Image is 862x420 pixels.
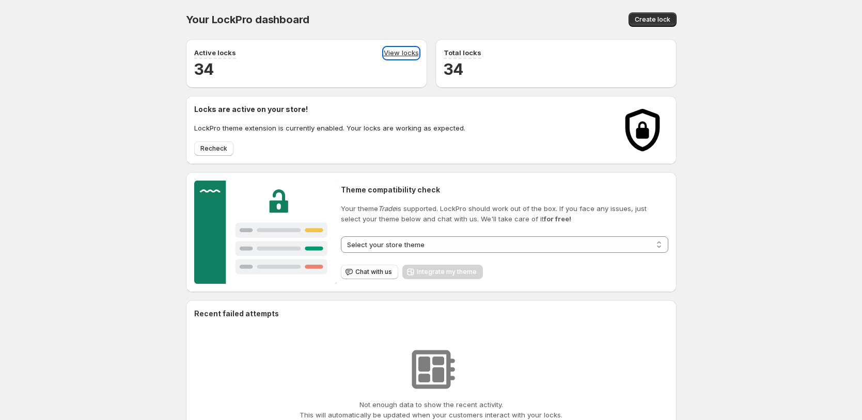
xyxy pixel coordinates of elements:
[355,268,392,276] span: Chat with us
[405,344,457,395] img: No resources found
[444,59,668,79] h2: 34
[629,12,677,27] button: Create lock
[194,309,279,319] h2: Recent failed attempts
[444,47,481,58] p: Total locks
[384,47,419,59] a: View locks
[341,185,668,195] h2: Theme compatibility check
[194,141,233,156] button: Recheck
[194,123,465,133] p: LockPro theme extension is currently enabled. Your locks are working as expected.
[194,181,337,284] img: Customer support
[300,399,562,420] p: Not enough data to show the recent activity. This will automatically be updated when your custome...
[341,265,398,279] button: Chat with us
[194,59,419,79] h2: 34
[186,13,310,26] span: Your LockPro dashboard
[194,104,465,115] h2: Locks are active on your store!
[194,47,236,58] p: Active locks
[200,144,227,153] span: Recheck
[617,104,668,156] img: Locks activated
[341,203,668,224] p: Your theme is supported. LockPro should work out of the box. If you face any issues, just select ...
[544,215,571,223] strong: for free!
[378,204,396,213] em: Trade
[635,15,670,24] span: Create lock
